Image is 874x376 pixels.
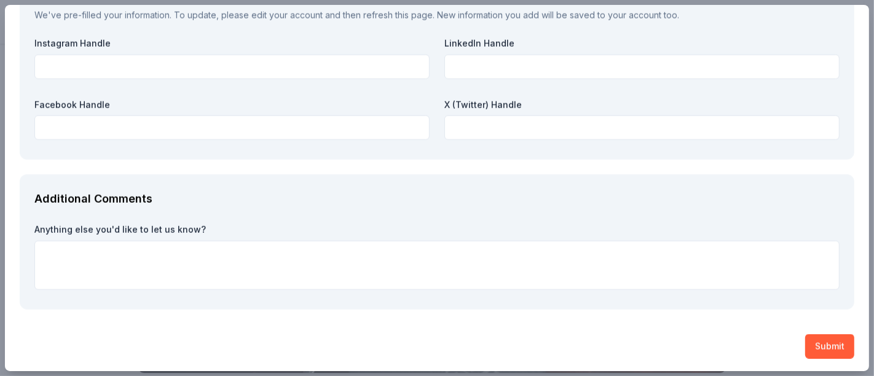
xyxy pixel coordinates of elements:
label: X (Twitter) Handle [444,99,840,111]
div: Additional Comments [34,189,840,209]
div: We've pre-filled your information. To update, please and then refresh this page. New information ... [34,8,840,23]
button: Submit [805,334,854,359]
label: Facebook Handle [34,99,430,111]
a: edit your account [251,10,323,20]
label: Instagram Handle [34,37,430,50]
label: Anything else you'd like to let us know? [34,224,840,236]
label: LinkedIn Handle [444,37,840,50]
